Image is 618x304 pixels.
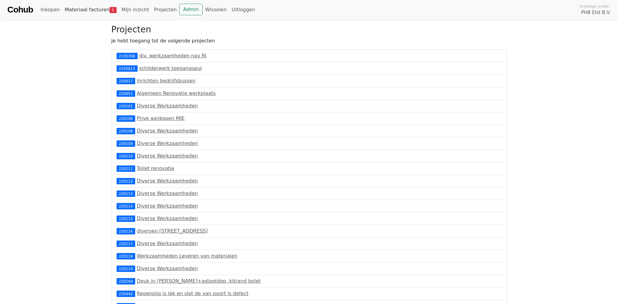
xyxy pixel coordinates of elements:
[137,190,198,196] a: Diverse Werkzaamheden
[581,9,611,16] span: PHB Elst B.V.
[38,4,62,16] a: Inkopen
[117,115,135,121] div: 220106
[117,266,135,272] div: 220119
[117,190,135,197] div: 220113
[111,37,507,45] p: Je hebt toegang tot de volgende projecten
[117,278,135,284] div: 220269
[137,178,198,184] a: Diverse Werkzaamheden
[137,253,237,259] a: Werkzaamheden Leveren van materialen
[117,291,135,297] div: 220442
[139,53,207,59] a: div. werkzaamheden nav RI
[137,128,198,134] a: Diverse Werkzaamheden
[111,24,507,35] h3: Projecten
[580,3,611,9] span: Ingelogd onder:
[117,215,135,222] div: 220115
[117,90,135,96] div: 220051
[229,4,258,16] a: Uitloggen
[119,4,152,16] a: Mijn inzicht
[179,4,203,15] a: Admin
[139,65,202,71] a: schilderwerk toegangspui
[137,103,198,109] a: Diverse Werkzaamheden
[137,228,208,234] a: diversen [STREET_ADDRESS]
[137,140,198,146] a: Diverse Werkzaamheden
[117,253,135,259] div: 220118
[117,53,138,59] div: 2105398
[117,103,135,109] div: 220101
[117,178,135,184] div: 220112
[117,128,135,134] div: 220108
[110,7,117,13] span: 5
[117,228,135,234] div: 220116
[137,165,174,171] a: Toilet renovatie
[203,4,229,16] a: Wisselen
[117,140,135,147] div: 220109
[137,153,198,159] a: Diverse Werkzaamheden
[117,65,138,71] div: 2105813
[117,241,135,247] div: 220117
[117,165,135,172] div: 220111
[117,153,135,159] div: 220110
[137,241,198,246] a: Diverse Werkzaamheden
[137,90,216,96] a: Algemeen Renovatie werkplaats
[7,2,33,17] a: Cohub
[137,78,196,84] a: Inrichten bedrijfsbussen
[151,4,179,16] a: Projecten
[137,115,185,121] a: Prive aankopen MJE
[137,266,198,271] a: Diverse Werkzaamheden
[137,203,198,209] a: Diverse Werkzaamheden
[137,278,261,284] a: Deuk in [PERSON_NAME]+astootdop, kitrand toilet
[117,78,135,84] div: 220017
[137,215,198,221] a: Diverse Werkzaamheden
[137,291,248,296] a: Regenpijp is lek en slot de van poort is defect
[117,203,135,209] div: 220114
[62,4,119,16] a: Materiaal facturen5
